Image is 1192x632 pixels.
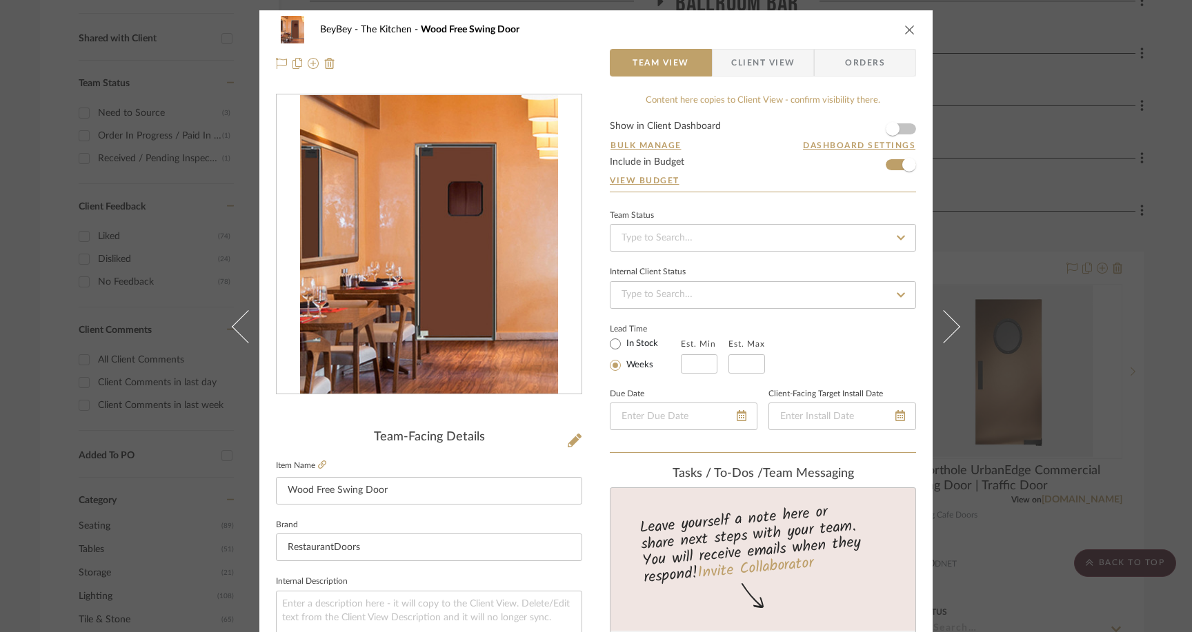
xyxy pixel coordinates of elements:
label: Est. Max [728,339,765,349]
button: Bulk Manage [610,139,682,152]
span: Wood Free Swing Door [421,25,519,34]
label: In Stock [624,338,658,350]
label: Lead Time [610,323,681,335]
img: d2197750-3611-4f45-b1bc-3a97ef134f54_436x436.jpg [300,95,557,394]
span: Team View [633,49,689,77]
mat-radio-group: Select item type [610,335,681,374]
label: Internal Description [276,578,348,585]
div: 0 [277,95,582,394]
input: Enter Due Date [610,402,757,430]
span: Client View [731,49,795,77]
img: Remove from project [324,58,335,69]
div: Team Status [610,212,654,219]
div: Leave yourself a note here or share next steps with your team. You will receive emails when they ... [608,497,918,589]
button: Dashboard Settings [802,139,916,152]
img: d2197750-3611-4f45-b1bc-3a97ef134f54_48x40.jpg [276,16,309,43]
label: Due Date [610,391,644,398]
input: Enter Install Date [768,402,916,430]
div: Content here copies to Client View - confirm visibility there. [610,94,916,108]
label: Item Name [276,460,326,471]
input: Enter Item Name [276,477,582,504]
div: Internal Client Status [610,269,686,276]
a: View Budget [610,175,916,186]
span: Orders [830,49,900,77]
span: Tasks / To-Dos / [673,467,763,480]
div: Team-Facing Details [276,430,582,445]
input: Enter Brand [276,533,582,561]
label: Client-Facing Target Install Date [768,391,883,398]
label: Est. Min [681,339,716,349]
a: Invite Collaborator [697,551,815,586]
label: Weeks [624,359,653,371]
div: team Messaging [610,467,916,482]
label: Brand [276,522,298,529]
input: Type to Search… [610,224,916,252]
span: BeyBey [320,25,361,34]
span: The Kitchen [361,25,421,34]
button: close [904,23,916,36]
input: Type to Search… [610,281,916,309]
